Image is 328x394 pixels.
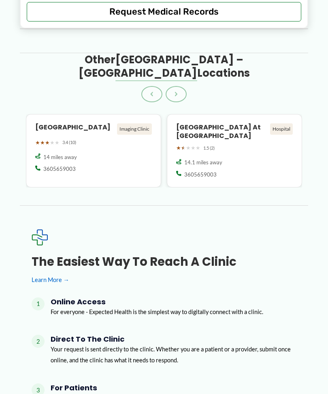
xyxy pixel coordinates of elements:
span: ★ [45,138,50,148]
span: 14.1 miles away [184,159,222,166]
div: Imaging Clinic [117,123,152,135]
h3: The Easiest Way to Reach a Clinic [32,254,296,269]
h4: [GEOGRAPHIC_DATA] at [GEOGRAPHIC_DATA] [176,123,267,140]
img: Expected Healthcare Logo [32,229,48,245]
button: Request Medical Records [27,2,301,22]
h4: For Patients [51,383,288,392]
span: 3.4 (10) [62,138,76,146]
span: 3605659003 [43,165,76,172]
span: ★ [181,143,186,153]
span: 1.5 (2) [203,144,215,152]
a: Learn More → [32,274,296,285]
span: ★ [50,138,55,148]
span: ★ [55,138,60,148]
span: ★ [35,138,40,148]
span: ★ [40,138,45,148]
p: For everyone - Expected Health is the simplest way to digitally connect with a clinic. [51,306,263,317]
p: Your request is sent directly to the clinic. Whether you are a patient or a provider, submit once... [51,344,296,366]
a: [GEOGRAPHIC_DATA] Imaging Clinic ★★★★★ 3.4 (10) 14 miles away 3605659003 [26,114,161,187]
span: 2 [32,335,45,348]
span: › [175,90,178,99]
button: › [166,86,187,102]
h4: [GEOGRAPHIC_DATA] [35,123,114,132]
span: 3605659003 [184,171,217,178]
span: 14 miles away [43,153,77,161]
a: [GEOGRAPHIC_DATA] at [GEOGRAPHIC_DATA] Hospital ★★★★★ 1.5 (2) 14.1 miles away 3605659003 [167,114,302,187]
span: ★ [196,143,200,153]
span: ‹ [150,90,153,99]
span: ★ [176,143,181,153]
div: Hospital [270,123,293,135]
h4: Online Access [51,297,263,306]
span: ★ [186,143,191,153]
h3: Other Locations [26,53,302,80]
button: ‹ [141,86,162,102]
span: 1 [32,297,45,310]
span: [GEOGRAPHIC_DATA] – [GEOGRAPHIC_DATA] [79,52,244,80]
h4: Direct to the Clinic [51,335,296,344]
span: ★ [191,143,196,153]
